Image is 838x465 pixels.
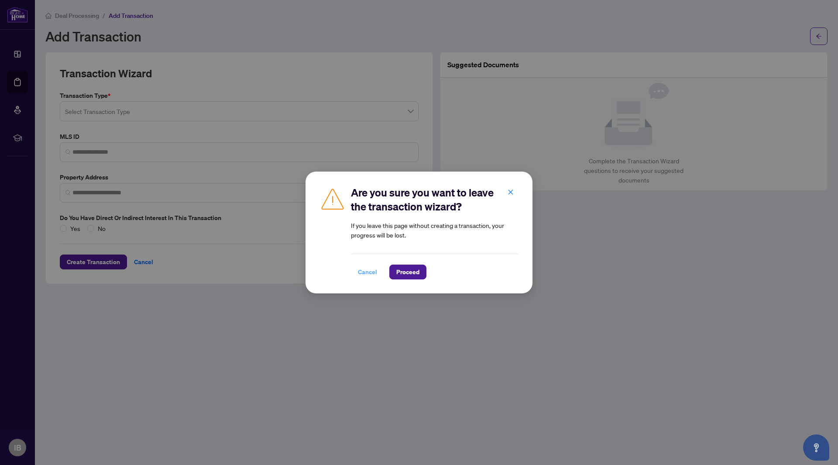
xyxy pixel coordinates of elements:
article: If you leave this page without creating a transaction, your progress will be lost. [351,220,519,240]
span: Proceed [396,265,419,279]
span: Cancel [358,265,377,279]
h2: Are you sure you want to leave the transaction wizard? [351,186,519,214]
button: Cancel [351,265,384,279]
span: close [508,189,514,195]
button: Proceed [389,265,426,279]
button: Open asap [803,434,829,461]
